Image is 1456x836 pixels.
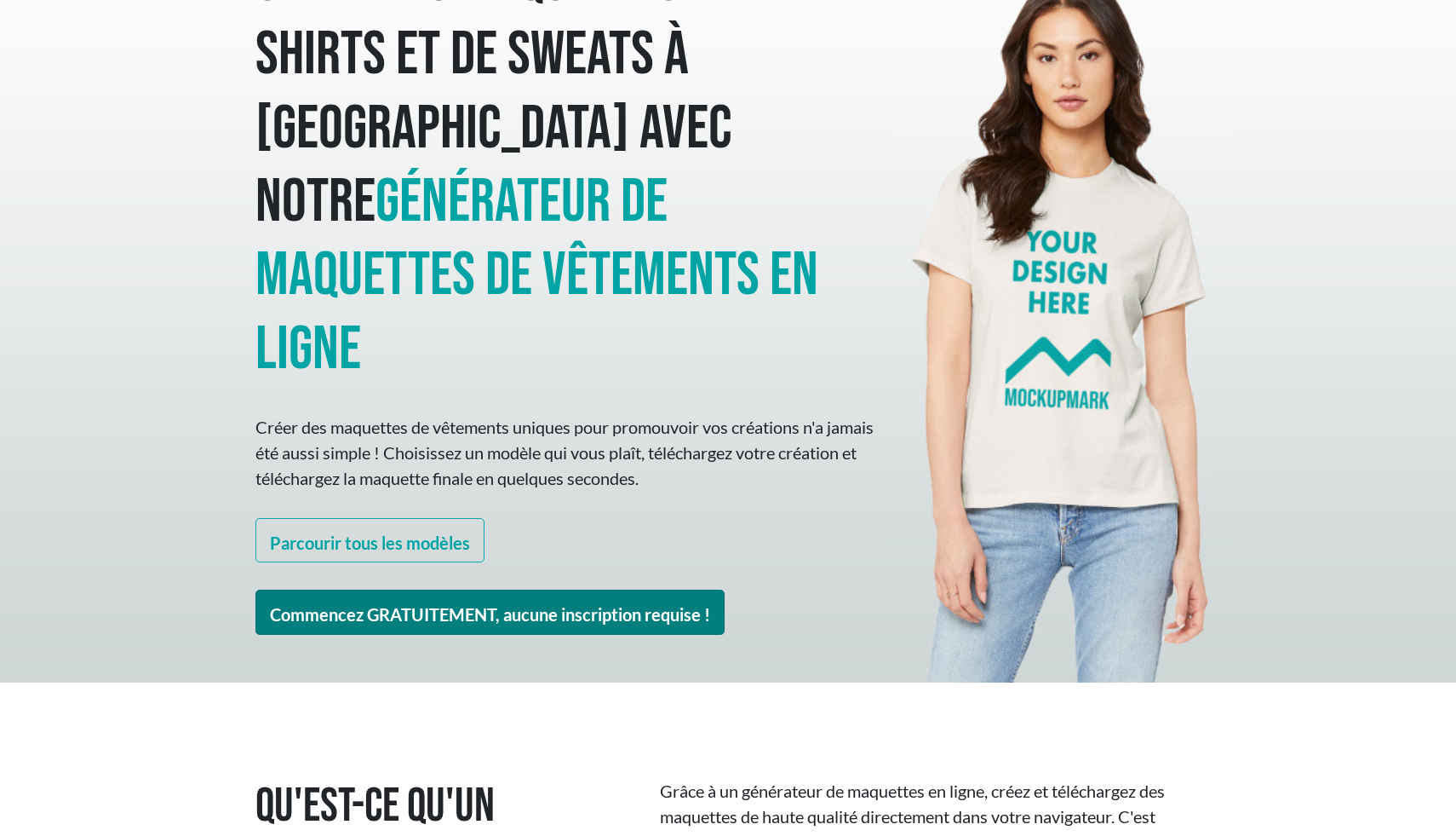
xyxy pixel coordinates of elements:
[255,417,874,488] font: Créer des maquettes de vêtements uniques pour promouvoir vos créations n'a jamais été aussi simpl...
[270,604,710,625] font: Commencez GRATUITEMENT, aucune inscription requise !
[270,532,470,552] font: Parcourir tous les modèles
[255,590,725,634] a: Commencez GRATUITEMENT, aucune inscription requise !
[255,518,484,562] a: Parcourir tous les modèles
[255,165,818,387] font: générateur de maquettes de vêtements en ligne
